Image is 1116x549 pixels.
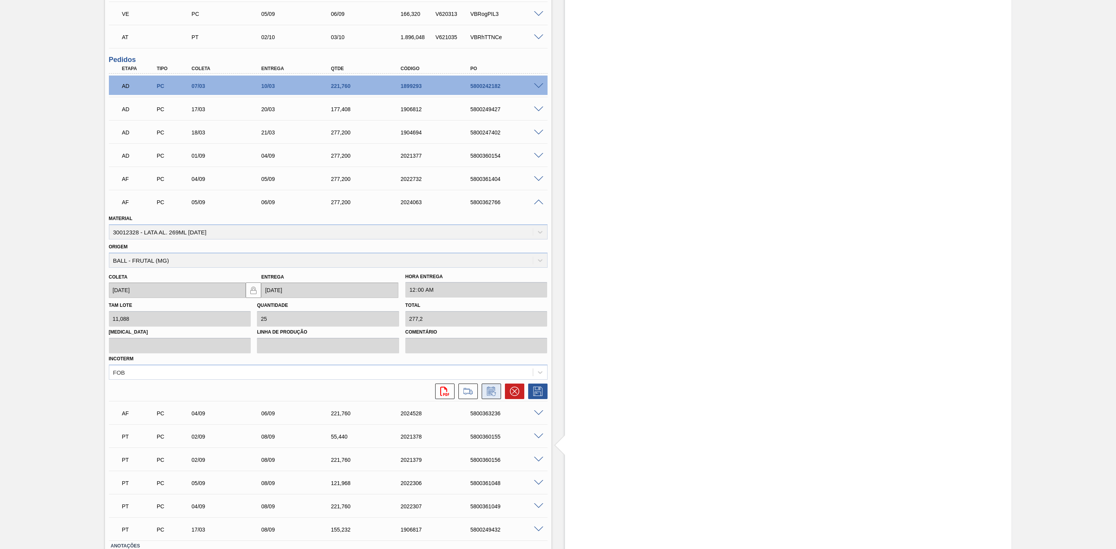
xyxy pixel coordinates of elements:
div: 5800249427 [468,106,549,112]
div: 08/09/2025 [259,503,339,509]
div: 05/09/2025 [189,199,270,205]
p: AD [122,153,157,159]
div: Cancelar pedido [501,384,524,399]
div: Aguardando Descarga [120,147,158,164]
div: Coleta [189,66,270,71]
div: Pedido em Trânsito [120,428,158,445]
div: Aguardando Descarga [120,101,158,118]
p: PT [122,480,157,486]
div: Pedido de Compra [155,176,193,182]
p: PT [122,503,157,509]
div: V621035 [434,34,472,40]
div: VBRhTTNCe [468,34,549,40]
div: Pedido de Compra [155,106,193,112]
div: Pedido de Compra [155,480,193,486]
label: Entrega [261,274,284,280]
div: 5800247402 [468,129,549,136]
div: 221,760 [329,503,409,509]
div: Abrir arquivo PDF [431,384,455,399]
div: 2022732 [399,176,479,182]
div: 06/09/2025 [259,410,339,416]
div: 06/09/2025 [329,11,409,17]
div: 5800361048 [468,480,549,486]
div: 17/03/2025 [189,527,270,533]
div: 05/09/2025 [189,480,270,486]
label: [MEDICAL_DATA] [109,327,251,338]
div: 1904694 [399,129,479,136]
div: 2024063 [399,199,479,205]
div: Pedido em Trânsito [120,451,158,468]
div: 2021378 [399,434,479,440]
div: Pedido de Compra [155,410,193,416]
div: Aguardando Informações de Transporte [120,29,200,46]
div: 5800360156 [468,457,549,463]
div: 04/09/2025 [259,153,339,159]
label: Tam lote [109,303,132,308]
div: Pedido de Compra [155,129,193,136]
div: Etapa [120,66,158,71]
div: 5800360155 [468,434,549,440]
div: Entrega [259,66,339,71]
div: 5800363236 [468,410,549,416]
label: Linha de Produção [257,327,399,338]
div: Aguardando Descarga [120,124,158,141]
div: 04/09/2025 [189,410,270,416]
div: 04/09/2025 [189,176,270,182]
div: 08/09/2025 [259,480,339,486]
p: AT [122,34,198,40]
label: Material [109,216,133,221]
div: Volume Enviado para Transporte [120,5,200,22]
div: 04/09/2025 [189,503,270,509]
label: Hora Entrega [405,271,548,282]
div: 221,760 [329,83,409,89]
div: 277,200 [329,199,409,205]
p: AF [122,410,157,416]
div: 1906817 [399,527,479,533]
div: Aguardando Faturamento [120,170,158,188]
div: Ir para Composição de Carga [455,384,478,399]
div: 277,200 [329,129,409,136]
img: locked [249,286,258,295]
div: Salvar Pedido [524,384,548,399]
div: Pedido de Transferência [189,34,270,40]
div: Aguardando Descarga [120,77,158,95]
div: 5800362766 [468,199,549,205]
div: 55,440 [329,434,409,440]
div: 02/09/2025 [189,457,270,463]
div: 277,200 [329,153,409,159]
div: 05/09/2025 [259,176,339,182]
div: 221,760 [329,457,409,463]
div: 5800249432 [468,527,549,533]
p: AD [122,106,157,112]
div: PO [468,66,549,71]
p: PT [122,457,157,463]
div: 1899293 [399,83,479,89]
div: 07/03/2025 [189,83,270,89]
p: AD [122,83,157,89]
div: 17/03/2025 [189,106,270,112]
div: Aguardando Faturamento [120,405,158,422]
div: Pedido em Trânsito [120,498,158,515]
div: 01/09/2025 [189,153,270,159]
div: 221,760 [329,410,409,416]
div: 03/10/2025 [329,34,409,40]
div: 08/09/2025 [259,527,339,533]
label: Quantidade [257,303,288,308]
label: Comentário [405,327,548,338]
div: 05/09/2025 [259,11,339,17]
div: Pedido de Compra [155,503,193,509]
p: PT [122,527,157,533]
div: Código [399,66,479,71]
div: Pedido de Compra [189,11,270,17]
div: Pedido de Compra [155,457,193,463]
label: Incoterm [109,356,134,361]
label: Origem [109,244,128,250]
div: 1906812 [399,106,479,112]
div: 2022306 [399,480,479,486]
div: 10/03/2025 [259,83,339,89]
input: dd/mm/yyyy [109,282,246,298]
div: Pedido de Compra [155,153,193,159]
div: 177,408 [329,106,409,112]
label: Total [405,303,420,308]
div: FOB [113,369,125,375]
